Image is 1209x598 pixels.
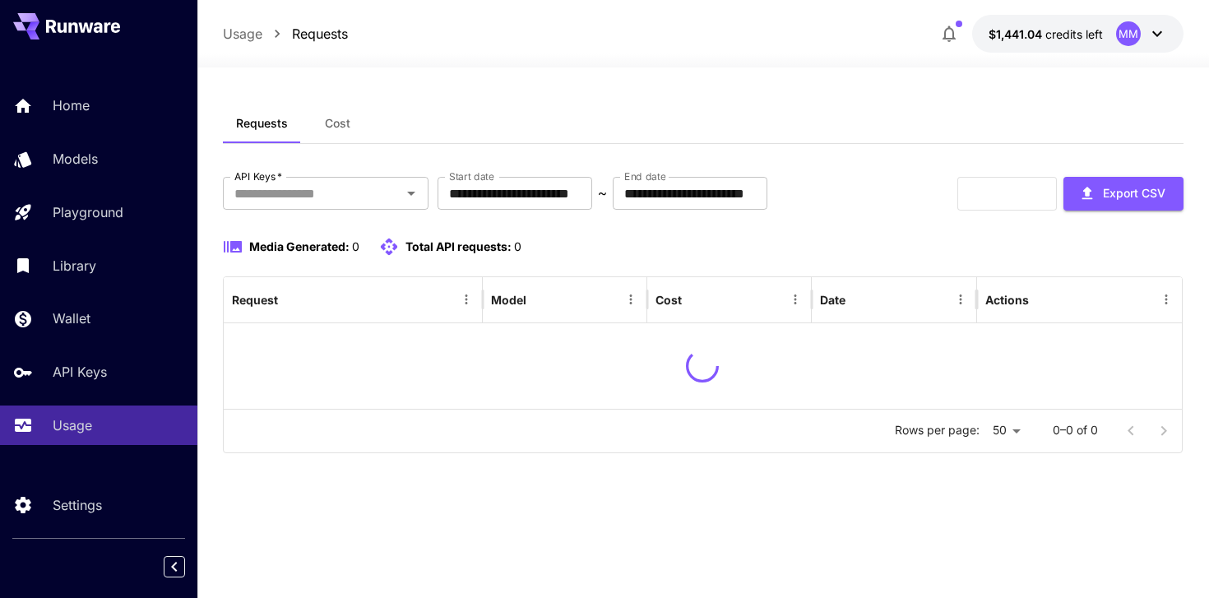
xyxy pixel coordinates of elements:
p: Settings [53,495,102,515]
div: Collapse sidebar [176,552,197,582]
div: 50 [986,419,1026,443]
label: Start date [449,169,494,183]
p: ~ [598,183,607,203]
nav: breadcrumb [223,24,348,44]
label: API Keys [234,169,282,183]
p: Models [53,149,98,169]
span: Total API requests: [405,239,512,253]
p: Library [53,256,96,276]
button: Open [400,182,423,205]
span: $1,441.04 [989,27,1045,41]
div: Model [491,293,526,307]
label: End date [624,169,665,183]
button: Menu [784,288,807,311]
button: Menu [455,288,478,311]
button: $1,441.0421MM [972,15,1184,53]
button: Menu [1155,288,1178,311]
button: Collapse sidebar [164,556,185,577]
div: Date [820,293,845,307]
span: Media Generated: [249,239,350,253]
p: Wallet [53,308,90,328]
button: Sort [528,288,551,311]
p: Home [53,95,90,115]
p: Usage [53,415,92,435]
span: Cost [325,116,350,131]
p: 0–0 of 0 [1053,422,1098,438]
button: Menu [949,288,972,311]
a: Requests [292,24,348,44]
p: Rows per page: [895,422,980,438]
p: API Keys [53,362,107,382]
div: MM [1116,21,1141,46]
button: Menu [619,288,642,311]
div: Actions [985,293,1029,307]
div: Request [232,293,278,307]
div: Cost [655,293,682,307]
span: 0 [514,239,521,253]
div: $1,441.0421 [989,25,1103,43]
a: Usage [223,24,262,44]
span: Requests [236,116,288,131]
button: Sort [280,288,303,311]
button: Sort [847,288,870,311]
p: Playground [53,202,123,222]
span: credits left [1045,27,1103,41]
button: Sort [683,288,706,311]
span: 0 [352,239,359,253]
button: Export CSV [1063,177,1184,211]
